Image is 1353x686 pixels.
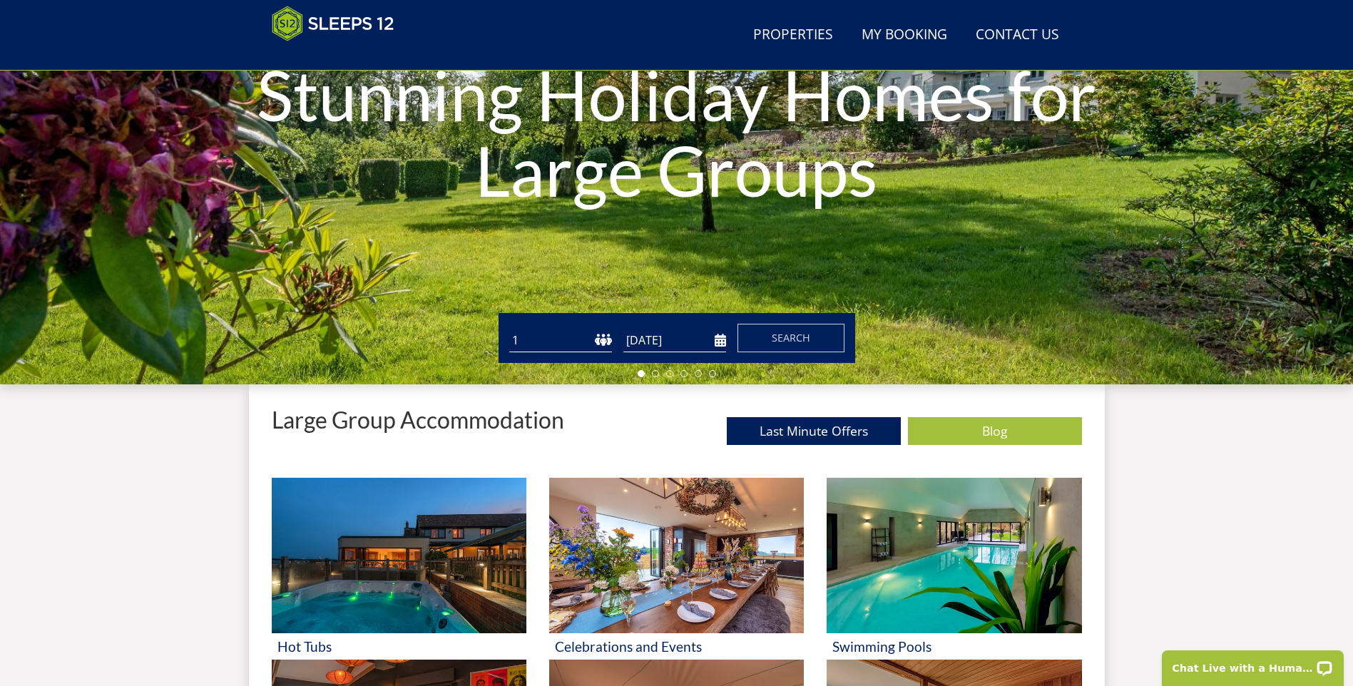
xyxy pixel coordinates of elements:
iframe: Customer reviews powered by Trustpilot [265,50,414,62]
a: Properties [747,19,839,51]
iframe: LiveChat chat widget [1153,641,1353,686]
button: Search [737,324,844,352]
span: Search [772,331,810,344]
a: My Booking [856,19,953,51]
img: Sleeps 12 [272,6,394,41]
p: Large Group Accommodation [272,407,564,432]
a: Contact Us [970,19,1065,51]
h3: Swimming Pools [832,639,1076,654]
a: 'Hot Tubs' - Large Group Accommodation Holiday Ideas Hot Tubs [272,478,526,660]
a: Last Minute Offers [727,417,901,445]
a: 'Celebrations and Events' - Large Group Accommodation Holiday Ideas Celebrations and Events [549,478,804,660]
a: 'Swimming Pools' - Large Group Accommodation Holiday Ideas Swimming Pools [827,478,1081,660]
h3: Hot Tubs [277,639,521,654]
img: 'Celebrations and Events' - Large Group Accommodation Holiday Ideas [549,478,804,633]
h3: Celebrations and Events [555,639,798,654]
img: 'Swimming Pools' - Large Group Accommodation Holiday Ideas [827,478,1081,633]
img: 'Hot Tubs' - Large Group Accommodation Holiday Ideas [272,478,526,633]
h1: Stunning Holiday Homes for Large Groups [203,29,1150,236]
a: Blog [908,417,1082,445]
input: Arrival Date [623,329,726,352]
